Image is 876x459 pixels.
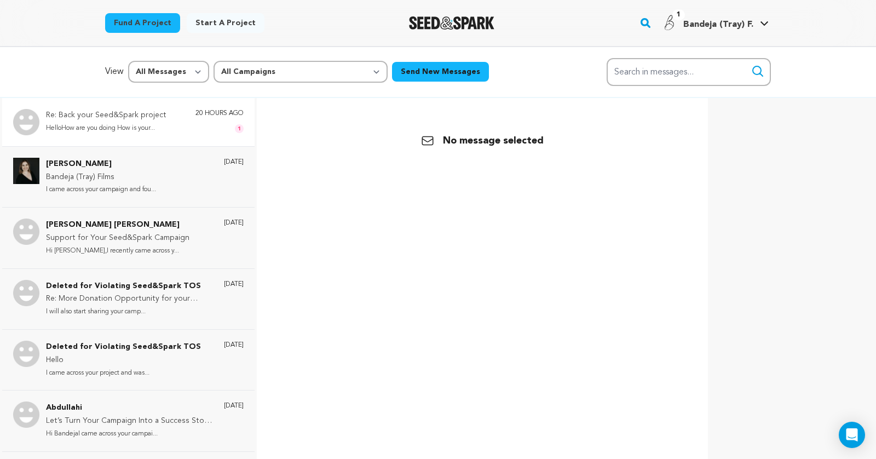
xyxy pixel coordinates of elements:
[224,280,244,289] p: [DATE]
[659,12,771,35] span: Bandeja (Tray) F.'s Profile
[409,16,495,30] img: Seed&Spark Logo Dark Mode
[46,158,156,171] p: [PERSON_NAME]
[13,158,39,184] img: Savino Lee Photo
[224,341,244,349] p: [DATE]
[392,62,489,82] button: Send New Messages
[46,219,189,232] p: [PERSON_NAME] [PERSON_NAME]
[607,58,771,86] input: Search in messages...
[46,354,201,367] p: Hello
[105,65,124,78] p: View
[661,14,679,31] img: 15afdf3e7fb0f63b.png
[46,306,213,318] p: I will also start sharing your camp...
[421,133,544,148] p: No message selected
[46,171,156,184] p: Bandeja (Tray) Films
[187,13,264,33] a: Start a project
[46,401,213,415] p: Abdullahi
[46,232,189,245] p: Support for Your Seed&Spark Campaign
[839,422,865,448] div: Open Intercom Messenger
[224,219,244,227] p: [DATE]
[224,401,244,410] p: [DATE]
[46,415,213,428] p: Let’s Turn Your Campaign Into a Success Story ?
[13,401,39,428] img: Abdullahi Photo
[46,367,201,380] p: I came across your project and was...
[235,124,244,133] span: 1
[46,292,213,306] p: Re: More Donation Opportunity for your campaign
[46,245,189,257] p: Hi [PERSON_NAME],I recently came across y...
[46,280,213,293] p: Deleted for Violating Seed&Spark TOS
[224,158,244,167] p: [DATE]
[672,9,685,20] span: 1
[661,14,753,31] div: Bandeja (Tray) F.'s Profile
[13,109,39,135] img: Photo
[105,13,180,33] a: Fund a project
[195,109,244,118] p: 20 hours ago
[46,428,213,440] p: Hi BandejaI came across your campai...
[13,219,39,245] img: Martha J. Bell Photo
[659,12,771,31] a: Bandeja (Tray) F.'s Profile
[683,20,753,29] span: Bandeja (Tray) F.
[13,280,39,306] img: Deleted for Violating Seed&Spark TOS Photo
[46,109,166,122] p: Re: Back your Seed&Spark project
[46,183,156,196] p: I came across your campaign and fou...
[13,341,39,367] img: Deleted for Violating Seed&Spark TOS Photo
[46,341,201,354] p: Deleted for Violating Seed&Spark TOS
[409,16,495,30] a: Seed&Spark Homepage
[46,122,166,135] p: HelloHow are you doing How is your...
